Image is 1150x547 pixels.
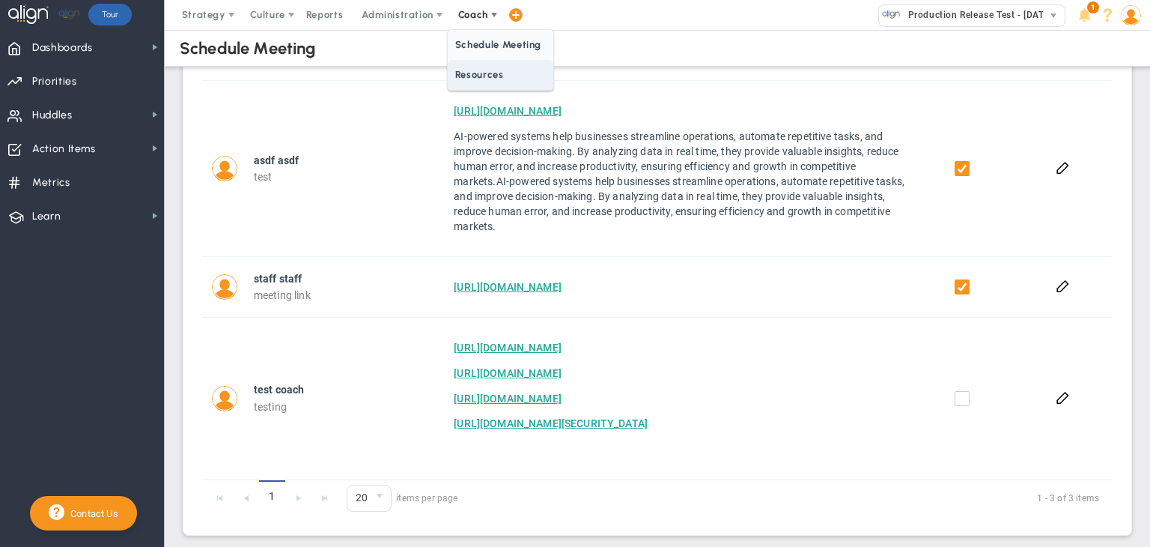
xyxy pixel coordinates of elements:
div: Schedule Meeting [180,38,316,58]
a: [URL][DOMAIN_NAME][SECURITY_DATA] [454,417,648,429]
img: asdf asdf [212,156,237,181]
span: Schedule Meeting [448,30,553,60]
span: 20 [347,486,369,511]
span: Priorities [32,66,77,97]
span: test [254,171,273,183]
a: [URL][DOMAIN_NAME] [454,342,562,354]
button: Edit [1056,278,1070,292]
span: Coach [458,9,488,20]
span: Dashboards [32,32,93,64]
span: Production Release Test - [DATE] (Sandbox) [901,5,1101,25]
img: test coach [212,386,237,411]
strong: test coach [254,384,305,396]
strong: asdf asdf [254,154,299,166]
a: [URL][DOMAIN_NAME] [454,281,562,293]
span: Action Items [32,133,96,165]
a: [URL][DOMAIN_NAME] [454,105,562,117]
span: Huddles [32,100,73,131]
span: items per page [347,485,458,512]
span: 1 - 3 of 3 items [476,489,1099,507]
span: Contact Us [64,508,118,519]
button: Edit [1056,390,1070,404]
img: 33466.Company.photo [882,5,901,24]
span: Strategy [182,9,225,20]
button: Edit [1056,160,1070,174]
span: 1 [1087,1,1099,13]
span: Learn [32,201,61,232]
span: Culture [250,9,285,20]
span: Metrics [32,167,70,199]
span: select [369,486,391,511]
img: 208890.Person.photo [1121,5,1141,25]
a: [URL][DOMAIN_NAME] [454,367,562,379]
span: 0 [347,485,392,512]
p: AI-powered systems help businesses streamline operations, automate repetitive tasks, and improve ... [454,129,906,234]
span: Administration [362,9,433,20]
strong: staff staff [254,273,302,285]
span: select [1043,5,1065,26]
span: testing [254,401,287,413]
span: 1 [259,480,285,513]
img: staff staff [212,274,237,300]
span: Resources [448,60,553,90]
span: meeting link [254,289,311,301]
a: [URL][DOMAIN_NAME] [454,393,562,405]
